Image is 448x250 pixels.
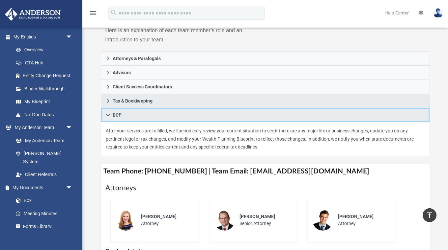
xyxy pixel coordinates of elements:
a: My Entitiesarrow_drop_down [5,30,82,43]
span: Attorneys & Paralegals [113,56,161,61]
div: Attorney [333,209,391,232]
a: Box [9,194,76,207]
a: menu [89,12,97,17]
a: CTA Hub [9,56,82,69]
a: Tax Due Dates [9,108,82,121]
div: Attorney [136,209,194,232]
a: [PERSON_NAME] System [9,147,79,168]
span: BCP [113,113,122,117]
p: After your services are fulfilled, we’ll periodically review your current situation to see if the... [106,127,425,151]
a: Client Success Coordinators [101,80,430,94]
span: [PERSON_NAME] [239,214,275,219]
a: My Documentsarrow_drop_down [5,181,79,194]
i: search [110,9,117,16]
a: vertical_align_top [423,208,436,222]
span: [PERSON_NAME] [141,214,177,219]
img: thumbnail [312,210,333,231]
div: BCP [101,122,430,156]
span: arrow_drop_down [66,181,79,194]
a: Binder Walkthrough [9,82,82,95]
a: Meeting Minutes [9,207,79,220]
span: Tax & Bookkeeping [113,99,153,103]
span: arrow_drop_down [66,121,79,135]
span: [PERSON_NAME] [338,214,374,219]
a: Tax & Bookkeeping [101,94,430,108]
span: arrow_drop_down [66,30,79,44]
a: Overview [9,43,82,57]
a: My Anderson Teamarrow_drop_down [5,121,79,134]
a: Advisors [101,66,430,80]
a: Client Referrals [9,168,79,181]
p: Here is an explanation of each team member’s role and an introduction to your team. [105,26,261,44]
span: Client Success Coordinators [113,84,172,89]
img: thumbnail [214,210,235,231]
a: BCP [101,108,430,122]
a: My Anderson Team [9,134,76,147]
img: Anderson Advisors Platinum Portal [3,8,63,21]
h1: Attorneys [105,183,425,193]
a: Attorneys & Paralegals [101,51,430,66]
img: thumbnail [115,210,136,231]
a: My Blueprint [9,95,79,108]
div: Senior Attorney [235,209,293,232]
a: Forms Library [9,220,76,233]
h4: Team Phone: [PHONE_NUMBER] | Team Email: [EMAIL_ADDRESS][DOMAIN_NAME] [101,164,430,179]
img: User Pic [433,8,443,18]
i: menu [89,9,97,17]
span: Advisors [113,70,131,75]
a: Entity Change Request [9,69,82,82]
i: vertical_align_top [426,211,434,219]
